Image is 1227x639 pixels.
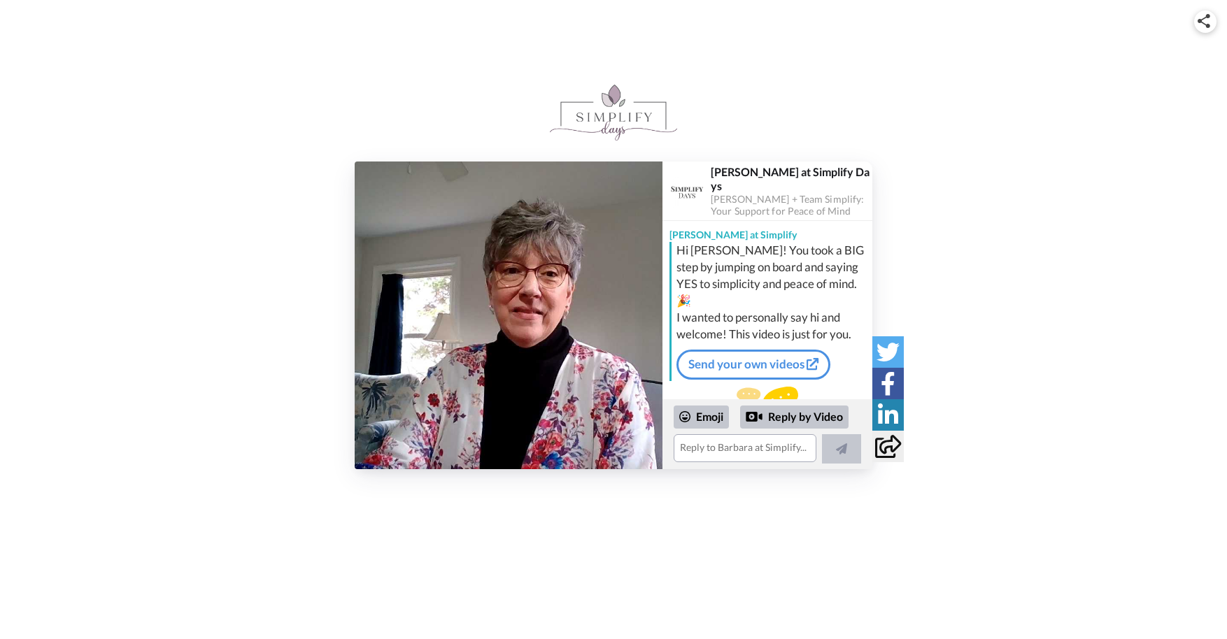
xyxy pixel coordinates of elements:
img: ic_share.svg [1198,14,1210,28]
a: Send your own videos [676,350,830,379]
div: [PERSON_NAME] at Simplify [662,221,872,242]
img: Profile Image [670,174,704,208]
div: Reply by Video [740,405,849,429]
div: Emoji [674,405,729,428]
img: message.svg [737,387,798,415]
div: Send [PERSON_NAME] at Simplify a reply. [662,387,872,438]
div: Reply by Video [746,408,763,425]
div: [PERSON_NAME] at Simplify Days [711,165,872,192]
img: 3e5c8062-07da-48f7-b051-85c2f4d44e12-thumb.jpg [355,161,662,469]
div: Hi [PERSON_NAME]! You took a BIG step by jumping on board and saying YES to simplicity and peace ... [676,242,869,343]
img: logo [550,85,677,141]
div: [PERSON_NAME] + Team Simplify: Your Support for Peace of Mind [711,194,872,217]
